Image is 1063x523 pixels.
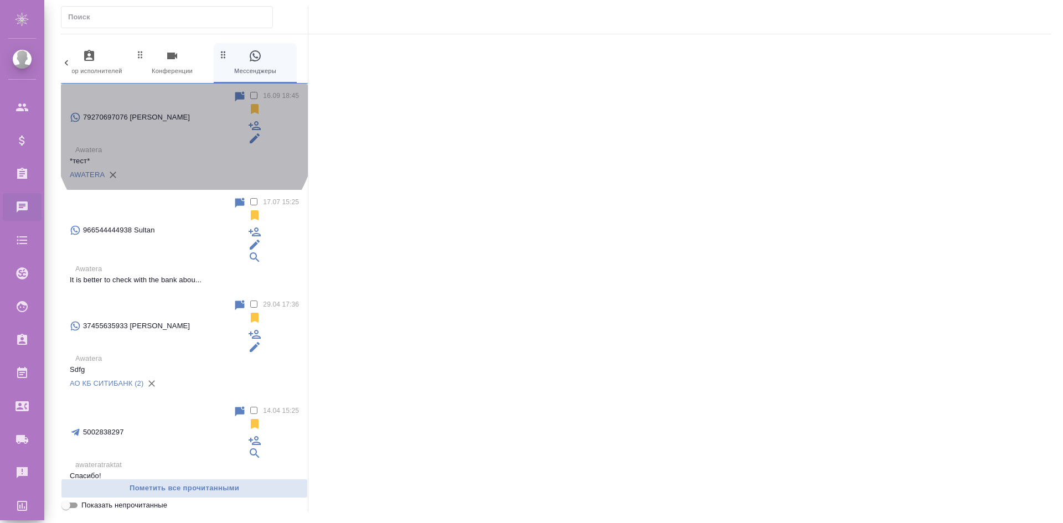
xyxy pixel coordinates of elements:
div: Пометить непрочитанным [233,90,246,103]
span: Подбор исполнителей [52,49,126,76]
svg: Отписаться [248,102,261,116]
div: 37455635933 [PERSON_NAME]29.04 17:36AwateraSdfgАО КБ СИТИБАНК (2) [61,292,308,398]
span: Показать непрочитанные [81,500,167,511]
span: Мессенджеры [218,49,292,76]
p: awateratraktat [75,459,299,470]
p: 5002838297 [83,427,124,438]
div: Подписать на чат другого [248,119,261,132]
div: 966544444938 Sultan17.07 15:25AwateraIt is better to check with the bank abou... [61,190,308,292]
div: Подписать на чат другого [248,328,261,341]
p: Awatera [75,144,299,156]
p: 17.07 15:25 [263,196,299,208]
button: Пометить все прочитанными [61,479,308,498]
div: Редактировать контакт [248,238,261,251]
p: 29.04 17:36 [263,299,299,310]
p: Awatera [75,263,299,275]
div: 79270697076 [PERSON_NAME]16.09 18:45Awatera*тест*AWATERA [61,84,308,190]
p: It is better to check with the bank abou... [70,275,299,286]
p: Awatera [75,353,299,364]
a: АО КБ СИТИБАНК (2) [70,379,143,387]
span: Пометить все прочитанными [67,482,302,495]
p: 37455635933 [PERSON_NAME] [83,320,190,332]
div: Редактировать контакт [248,340,261,354]
div: Подписать на чат другого [248,225,261,239]
div: Пометить непрочитанным [233,196,246,210]
div: ... [61,84,308,479]
p: 16.09 18:45 [263,90,299,101]
input: Поиск [68,9,272,25]
div: Пометить непрочитанным [233,405,246,418]
p: 79270697076 [PERSON_NAME] [83,112,190,123]
div: Привязать клиента [248,447,261,460]
span: Конференции [135,49,209,76]
a: AWATERA [70,170,105,179]
div: Пометить непрочитанным [233,299,246,312]
svg: Отписаться [248,209,261,222]
svg: Отписаться [248,417,261,431]
svg: Отписаться [248,311,261,324]
p: Sdfg [70,364,299,375]
div: Подписать на чат другого [248,434,261,447]
p: 14.04 15:25 [263,405,299,416]
button: Удалить привязку [105,167,121,183]
svg: Зажми и перетащи, чтобы поменять порядок вкладок [135,49,146,60]
p: 966544444938 Sultan [83,225,155,236]
div: Редактировать контакт [248,132,261,145]
button: Удалить привязку [143,375,160,392]
p: Спасибо! [70,470,299,481]
div: 500283829714.04 15:25awateratraktatСпасибо! [61,398,308,488]
div: Привязать клиента [248,251,261,264]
